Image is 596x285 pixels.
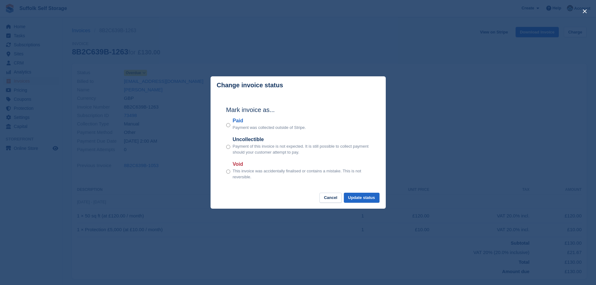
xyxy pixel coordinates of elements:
p: Payment of this invoice is not expected. It is still possible to collect payment should your cust... [233,143,370,155]
p: This invoice was accidentally finalised or contains a mistake. This is not reversible. [233,168,370,180]
button: Cancel [319,193,342,203]
h2: Mark invoice as... [226,105,370,115]
p: Payment was collected outside of Stripe. [233,125,306,131]
button: Update status [344,193,380,203]
p: Change invoice status [217,82,283,89]
label: Paid [233,117,306,125]
button: close [580,6,590,16]
label: Void [233,160,370,168]
label: Uncollectible [233,136,370,143]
